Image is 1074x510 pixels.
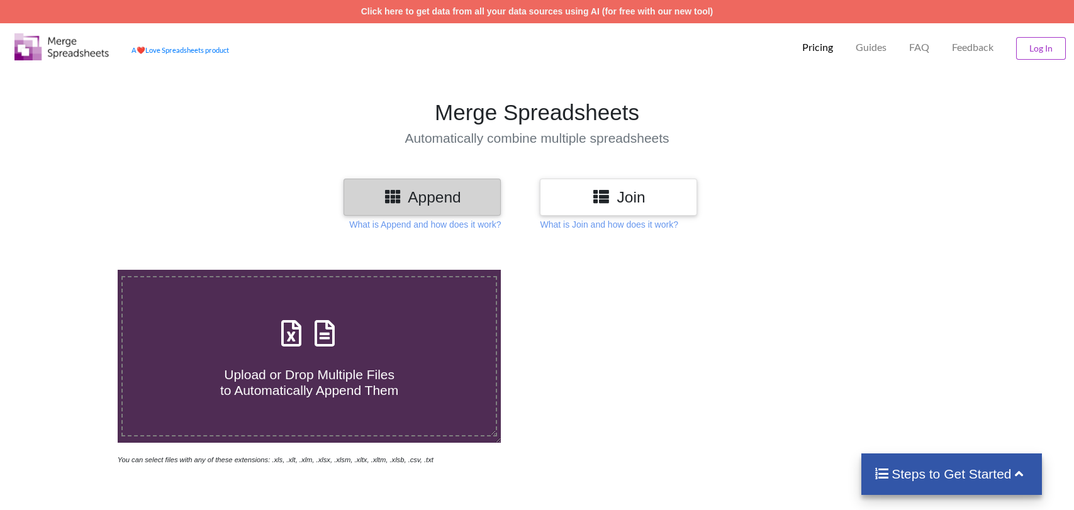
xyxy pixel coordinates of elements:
a: AheartLove Spreadsheets product [131,46,229,54]
h3: Append [353,188,491,206]
p: What is Join and how does it work? [540,218,678,231]
button: Log In [1016,37,1066,60]
span: Feedback [952,42,993,52]
p: FAQ [909,41,929,54]
span: heart [137,46,145,54]
a: Click here to get data from all your data sources using AI (for free with our new tool) [361,6,713,16]
i: You can select files with any of these extensions: .xls, .xlt, .xlm, .xlsx, .xlsm, .xltx, .xltm, ... [118,456,434,463]
p: Guides [856,41,887,54]
img: Logo.png [14,33,109,60]
p: Pricing [802,41,833,54]
p: What is Append and how does it work? [349,218,501,231]
span: Upload or Drop Multiple Files to Automatically Append Them [220,367,398,397]
h4: Steps to Get Started [874,466,1029,482]
h3: Join [549,188,688,206]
